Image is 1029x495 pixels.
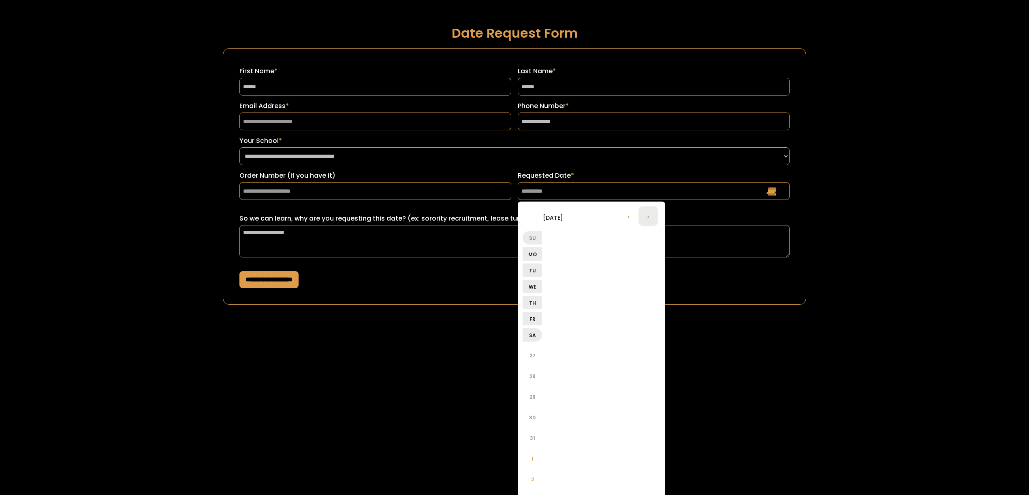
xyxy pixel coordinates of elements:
li: 29 [523,387,542,406]
li: 30 [523,408,542,427]
li: › [638,206,658,226]
li: Fr [523,312,542,325]
label: So we can learn, why are you requesting this date? (ex: sorority recruitment, lease turn over for... [239,214,790,223]
li: Mo [523,247,542,261]
li: [DATE] [523,208,583,227]
label: Order Number (if you have it) [239,171,511,181]
li: Tu [523,263,542,277]
li: 28 [523,366,542,386]
label: First Name [239,66,511,76]
li: We [523,280,542,293]
label: Phone Number [518,101,790,111]
li: 31 [523,428,542,448]
form: Request a Date Form [223,48,806,305]
li: Su [523,231,542,244]
li: Th [523,296,542,309]
label: Email Address [239,101,511,111]
li: 1 [523,449,542,468]
h1: Date Request Form [223,26,806,40]
li: Sa [523,328,542,342]
label: Last Name [518,66,790,76]
li: 2 [523,470,542,489]
label: Your School [239,136,790,146]
li: 27 [523,346,542,365]
li: ‹ [619,206,638,226]
label: Requested Date [518,171,790,181]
